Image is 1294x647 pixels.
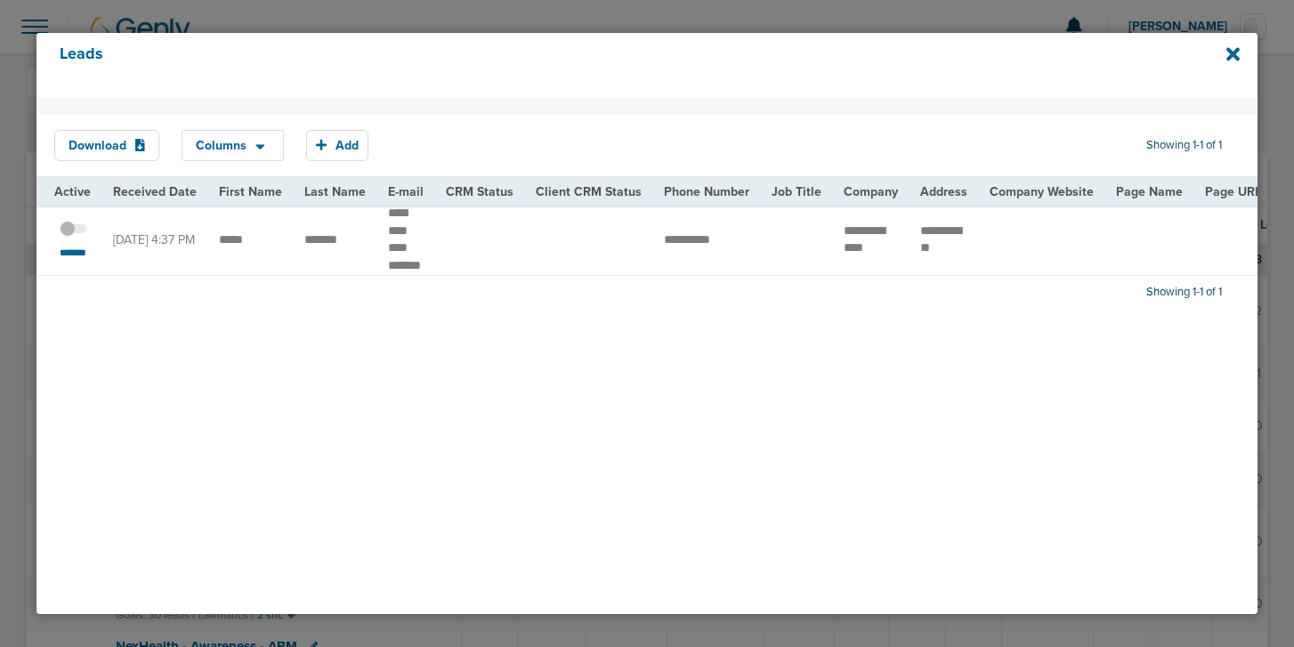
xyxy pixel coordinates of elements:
span: Last Name [304,184,366,199]
th: Job Title [761,178,833,206]
span: Add [336,138,359,153]
span: Active [54,184,91,199]
button: Download [54,130,159,161]
h4: Leads [60,44,1121,85]
th: Client CRM Status [525,178,653,206]
span: Columns [196,140,247,152]
span: Page URL [1205,184,1261,199]
th: Page Name [1105,178,1194,206]
span: E-mail [388,184,424,199]
span: Received Date [113,184,197,199]
th: Company [833,178,910,206]
span: Phone Number [664,184,749,199]
span: Showing 1-1 of 1 [1146,138,1222,153]
span: Showing 1-1 of 1 [1146,285,1222,300]
span: CRM Status [446,184,514,199]
th: Address [910,178,979,206]
button: Add [306,130,368,161]
th: Company Website [979,178,1105,206]
td: [DATE] 4:37 PM [102,205,208,275]
span: First Name [219,184,282,199]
